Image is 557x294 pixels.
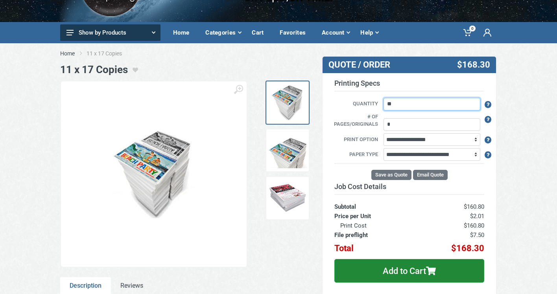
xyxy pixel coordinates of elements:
span: 0 [469,26,476,31]
button: Email Quote [413,170,448,180]
a: Favorites [274,22,316,43]
div: Categories [200,24,246,41]
a: Cart [246,22,274,43]
span: $160.80 [464,203,484,210]
img: Copies [268,83,308,122]
span: $7.50 [470,232,484,239]
h3: Printing Specs [334,79,484,92]
th: Print Cost [334,221,413,230]
img: Tabloid [268,131,308,170]
span: $168.30 [451,243,484,253]
label: # of pages/originals [328,113,382,129]
a: 0 [458,22,478,43]
th: Subtotal [334,195,413,211]
th: File preflight [334,230,413,240]
button: Save as Quote [371,170,411,180]
a: Flyers [266,176,310,220]
a: Copies [266,81,310,125]
img: Copies [105,125,203,223]
a: Home [168,22,200,43]
div: Account [316,24,355,41]
th: Total [334,240,413,253]
div: Favorites [274,24,316,41]
span: $160.80 [464,222,484,229]
a: Tabloid [266,129,310,173]
th: Price per Unit [334,211,413,221]
button: Add to Cart [334,259,484,283]
label: Print Option [328,136,382,144]
nav: breadcrumb [60,50,497,57]
h1: 11 x 17 Copies [60,64,128,76]
div: Home [168,24,200,41]
span: $168.30 [457,60,490,70]
img: Flyers [268,178,308,218]
div: Cart [246,24,274,41]
label: Quantity [328,100,382,108]
h3: QUOTE / ORDER [328,60,432,70]
a: Home [60,50,75,57]
button: Show by Products [60,24,160,41]
li: 11 x 17 Copies [87,50,134,57]
div: Help [355,24,384,41]
span: $2.01 [470,213,484,220]
label: Paper Type [328,151,382,159]
h3: Job Cost Details [334,182,484,191]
